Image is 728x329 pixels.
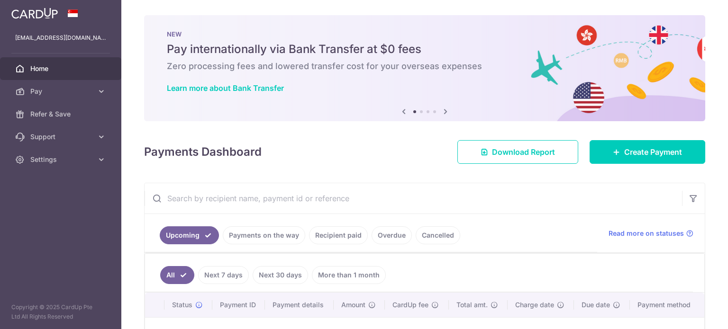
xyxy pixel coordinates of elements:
a: Payments on the way [223,226,305,244]
p: NEW [167,30,682,38]
h5: Pay internationally via Bank Transfer at $0 fees [167,42,682,57]
span: CardUp fee [392,300,428,310]
a: Cancelled [416,226,460,244]
span: Read more on statuses [609,229,684,238]
a: Recipient paid [309,226,368,244]
p: [EMAIL_ADDRESS][DOMAIN_NAME] [15,33,106,43]
span: Home [30,64,93,73]
a: Learn more about Bank Transfer [167,83,284,93]
span: Settings [30,155,93,164]
a: More than 1 month [312,266,386,284]
a: Next 7 days [198,266,249,284]
th: Payment ID [212,293,265,317]
h4: Payments Dashboard [144,143,262,160]
a: Overdue [372,226,412,244]
a: Download Report [457,140,578,164]
th: Payment method [630,293,704,317]
span: Pay [30,87,93,96]
span: Due date [582,300,610,310]
img: CardUp [11,8,58,19]
a: Read more on statuses [609,229,693,238]
h6: Zero processing fees and lowered transfer cost for your overseas expenses [167,61,682,72]
span: Refer & Save [30,109,93,119]
span: Charge date [515,300,554,310]
a: Next 30 days [253,266,308,284]
span: Status [172,300,192,310]
a: All [160,266,194,284]
img: Bank transfer banner [144,15,705,121]
span: Download Report [492,146,555,158]
a: Upcoming [160,226,219,244]
input: Search by recipient name, payment id or reference [145,183,682,213]
span: Support [30,132,93,142]
span: Total amt. [456,300,488,310]
span: Create Payment [624,146,682,158]
span: Amount [341,300,365,310]
th: Payment details [265,293,334,317]
a: Create Payment [590,140,705,164]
